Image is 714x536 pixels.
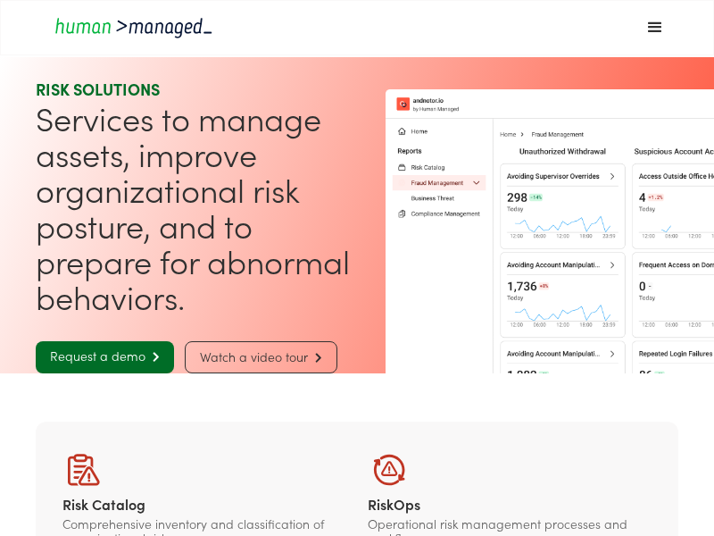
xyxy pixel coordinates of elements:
[32,15,628,39] a: home
[36,100,350,314] h1: Services to manage assets, improve organizational risk posture, and to prepare for abnormal behav...
[368,495,652,513] div: RiskOps
[308,352,322,364] span: 
[185,341,337,373] a: Watch a video tour
[36,79,350,100] div: RISK SOLUTIONS
[628,1,682,54] div: menu
[145,351,160,363] span: 
[36,341,174,373] a: Request a demo
[62,495,346,513] div: Risk Catalog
